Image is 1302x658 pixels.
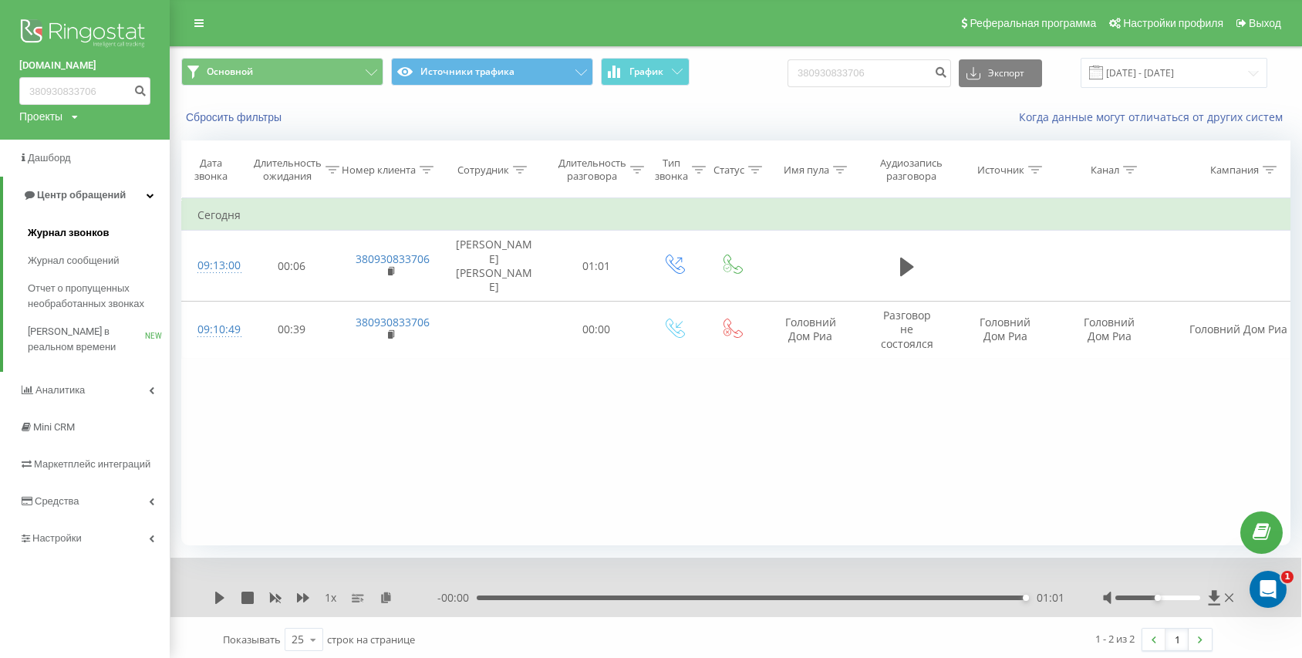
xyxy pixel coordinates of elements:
td: Головний Дом Риа [1057,302,1162,359]
a: 1 [1165,629,1189,650]
a: Центр обращений [3,177,170,214]
a: 380930833706 [356,315,430,329]
span: Показывать [223,633,281,646]
span: Mini CRM [33,421,75,433]
span: Центр обращений [37,189,126,201]
span: Разговор не состоялся [881,308,933,350]
button: Сбросить фильтры [181,110,289,124]
div: Проекты [19,109,62,124]
span: Журнал звонков [28,225,109,241]
span: Маркетплейс интеграций [34,458,150,470]
td: 00:00 [548,302,645,359]
span: Основной [207,66,253,78]
div: Длительность ожидания [254,157,322,183]
input: Поиск по номеру [788,59,951,87]
span: График [629,66,663,77]
td: Головний Дом Риа [953,302,1057,359]
span: Настройки [32,532,82,544]
a: 380930833706 [356,251,430,266]
td: Головний Дом Риа [761,302,861,359]
a: [DOMAIN_NAME] [19,58,150,73]
div: Статус [713,164,744,177]
button: График [601,58,690,86]
button: Экспорт [959,59,1042,87]
span: - 00:00 [437,590,477,606]
span: [PERSON_NAME] в реальном времени [28,324,145,355]
div: Номер клиента [342,164,416,177]
div: Тип звонка [655,157,688,183]
span: Средства [35,495,79,507]
div: Сотрудник [457,164,509,177]
span: 1 [1281,571,1294,583]
div: Accessibility label [1023,595,1029,601]
div: Длительность разговора [558,157,626,183]
td: 00:39 [244,302,340,359]
span: 01:01 [1037,590,1064,606]
input: Поиск по номеру [19,77,150,105]
div: 25 [292,632,304,647]
button: Основной [181,58,383,86]
div: Источник [977,164,1024,177]
td: 01:01 [548,231,645,302]
div: 09:10:49 [197,315,228,345]
span: 1 x [325,590,336,606]
span: Выход [1249,17,1281,29]
a: Журнал сообщений [28,247,170,275]
a: Журнал звонков [28,219,170,247]
div: Accessibility label [1155,595,1161,601]
div: Имя пула [784,164,829,177]
button: Источники трафика [391,58,593,86]
iframe: Intercom live chat [1250,571,1287,608]
span: Настройки профиля [1123,17,1223,29]
span: строк на странице [327,633,415,646]
div: Кампания [1210,164,1259,177]
div: Аудиозапись разговора [874,157,949,183]
a: Когда данные могут отличаться от других систем [1019,110,1290,124]
a: [PERSON_NAME] в реальном времениNEW [28,318,170,361]
span: Дашборд [28,152,71,164]
span: Отчет о пропущенных необработанных звонках [28,281,162,312]
div: Канал [1091,164,1119,177]
img: Ringostat logo [19,15,150,54]
td: 00:06 [244,231,340,302]
a: Отчет о пропущенных необработанных звонках [28,275,170,318]
span: Журнал сообщений [28,253,119,268]
div: 09:13:00 [197,251,228,281]
span: Реферальная программа [970,17,1096,29]
div: Дата звонка [182,157,239,183]
span: Аналитика [35,384,85,396]
td: [PERSON_NAME] [PERSON_NAME] [440,231,548,302]
div: 1 - 2 из 2 [1095,631,1135,646]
